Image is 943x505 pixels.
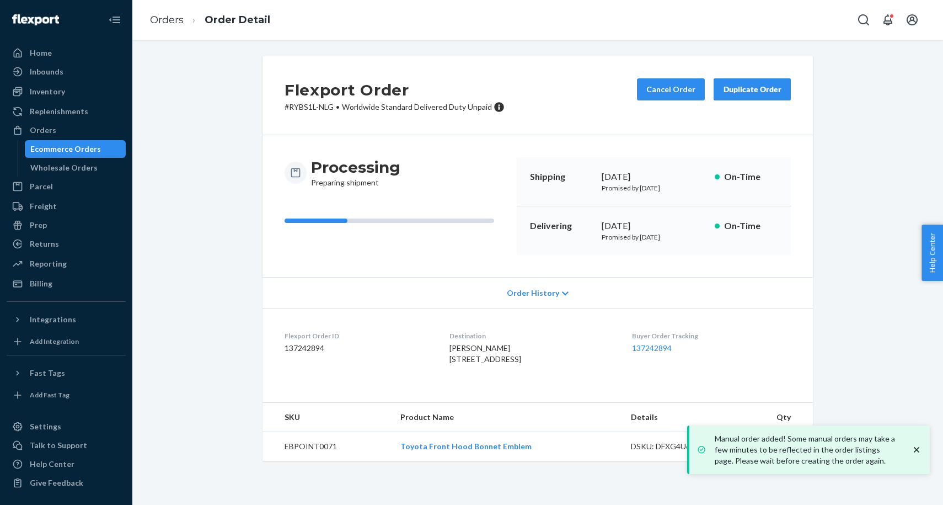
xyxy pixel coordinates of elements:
[30,125,56,136] div: Orders
[911,444,922,455] svg: close toast
[877,9,899,31] button: Open notifications
[30,238,59,249] div: Returns
[311,157,400,177] h3: Processing
[400,442,532,451] a: Toyota Front Hood Bonnet Emblem
[30,337,79,346] div: Add Integration
[530,220,593,232] p: Delivering
[7,418,126,435] a: Settings
[205,14,270,26] a: Order Detail
[30,278,52,289] div: Billing
[7,216,126,234] a: Prep
[622,403,743,432] th: Details
[7,333,126,350] a: Add Integration
[901,9,923,31] button: Open account menu
[602,220,706,232] div: [DATE]
[714,78,791,100] button: Duplicate Order
[7,198,126,215] a: Freight
[715,433,900,466] p: Manual order added! Some manual orders may take a few minutes to be reflected in the order listin...
[7,437,126,454] a: Talk to Support
[30,162,98,173] div: Wholesale Orders
[285,102,505,113] p: # RYBS1L-NLG
[104,9,126,31] button: Close Navigation
[311,157,400,188] div: Preparing shipment
[285,343,432,354] dd: 137242894
[530,171,593,183] p: Shipping
[853,9,875,31] button: Open Search Box
[30,477,83,488] div: Give Feedback
[30,314,76,325] div: Integrations
[30,390,69,400] div: Add Fast Tag
[723,84,781,95] div: Duplicate Order
[724,220,778,232] p: On-Time
[141,4,279,36] ol: breadcrumbs
[262,403,392,432] th: SKU
[30,459,74,470] div: Help Center
[7,255,126,273] a: Reporting
[392,403,622,432] th: Product Name
[602,183,706,193] p: Promised by [DATE]
[7,455,126,473] a: Help Center
[631,441,735,452] div: DSKU: DFXG4U6QFVV
[7,83,126,100] a: Inventory
[724,171,778,183] p: On-Time
[7,311,126,328] button: Integrations
[30,143,101,155] div: Ecommerce Orders
[637,78,705,100] button: Cancel Order
[449,343,521,364] span: [PERSON_NAME] [STREET_ADDRESS]
[449,331,614,341] dt: Destination
[150,14,184,26] a: Orders
[30,368,65,379] div: Fast Tags
[921,225,943,281] button: Help Center
[7,103,126,120] a: Replenishments
[7,386,126,404] a: Add Fast Tag
[743,403,813,432] th: Qty
[7,474,126,492] button: Give Feedback
[30,201,57,212] div: Freight
[336,102,340,111] span: •
[285,331,432,341] dt: Flexport Order ID
[30,47,52,59] div: Home
[30,258,67,269] div: Reporting
[7,235,126,253] a: Returns
[12,14,59,25] img: Flexport logo
[30,106,88,117] div: Replenishments
[7,44,126,62] a: Home
[285,78,505,102] h2: Flexport Order
[7,178,126,195] a: Parcel
[30,220,47,231] div: Prep
[602,232,706,242] p: Promised by [DATE]
[30,86,65,97] div: Inventory
[30,66,63,77] div: Inbounds
[342,102,492,111] span: Worldwide Standard Delivered Duty Unpaid
[25,140,126,158] a: Ecommerce Orders
[25,159,126,177] a: Wholesale Orders
[30,440,87,451] div: Talk to Support
[7,275,126,293] a: Billing
[632,343,672,353] a: 137242894
[7,364,126,382] button: Fast Tags
[7,63,126,81] a: Inbounds
[30,181,53,192] div: Parcel
[262,432,392,461] td: EBPOINT0071
[632,331,791,341] dt: Buyer Order Tracking
[30,421,61,432] div: Settings
[602,171,706,183] div: [DATE]
[7,121,126,139] a: Orders
[507,288,559,299] span: Order History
